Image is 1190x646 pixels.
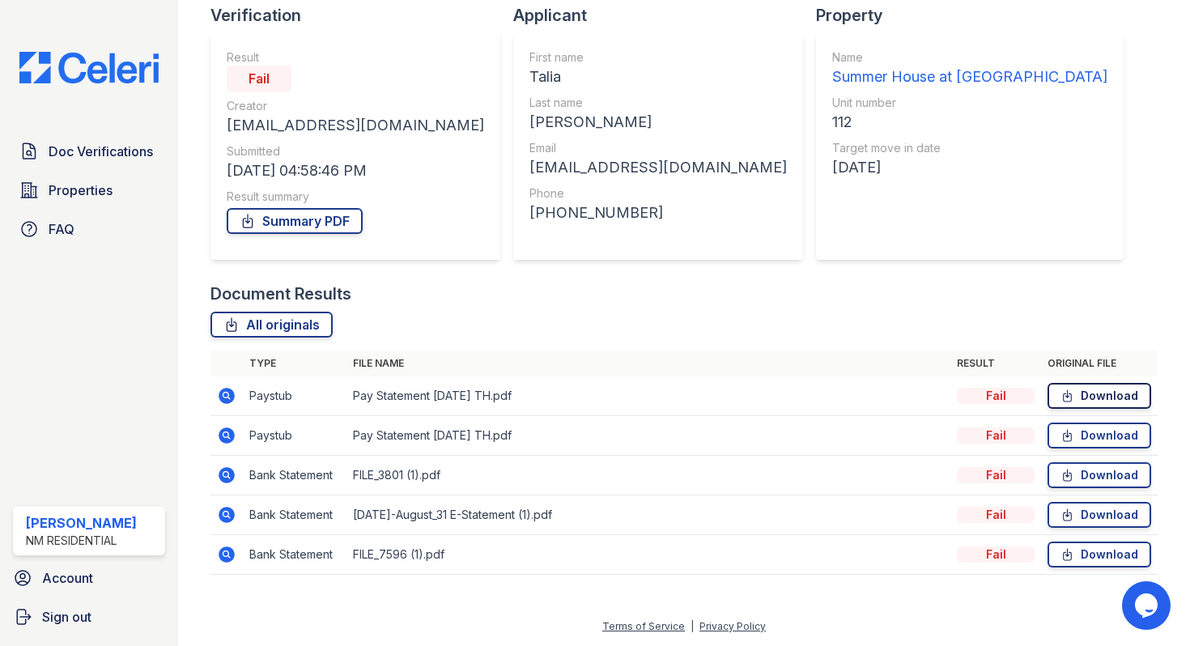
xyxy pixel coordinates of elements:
a: Sign out [6,601,172,633]
a: Account [6,562,172,594]
td: Paystub [243,376,346,416]
div: 112 [832,111,1107,134]
div: Phone [529,185,787,202]
div: | [691,620,694,632]
div: Verification [210,4,513,27]
a: FAQ [13,213,165,245]
th: Result [950,351,1041,376]
div: Fail [957,427,1035,444]
div: [PHONE_NUMBER] [529,202,787,224]
td: Bank Statement [243,495,346,535]
span: Sign out [42,607,91,627]
div: Submitted [227,143,484,159]
span: Properties [49,181,113,200]
div: Summer House at [GEOGRAPHIC_DATA] [832,66,1107,88]
a: Download [1048,502,1151,528]
div: Result [227,49,484,66]
td: FILE_3801 (1).pdf [346,456,950,495]
img: CE_Logo_Blue-a8612792a0a2168367f1c8372b55b34899dd931a85d93a1a3d3e32e68fde9ad4.png [6,52,172,83]
div: [EMAIL_ADDRESS][DOMAIN_NAME] [529,156,787,179]
a: Terms of Service [602,620,685,632]
a: All originals [210,312,333,338]
div: Applicant [513,4,816,27]
th: Original file [1041,351,1158,376]
a: Download [1048,542,1151,567]
div: Name [832,49,1107,66]
div: Property [816,4,1137,27]
div: Last name [529,95,787,111]
a: Privacy Policy [699,620,766,632]
td: Bank Statement [243,456,346,495]
td: Pay Statement [DATE] TH.pdf [346,416,950,456]
a: Name Summer House at [GEOGRAPHIC_DATA] [832,49,1107,88]
div: Fail [957,546,1035,563]
div: [PERSON_NAME] [529,111,787,134]
div: Unit number [832,95,1107,111]
div: Fail [957,388,1035,404]
span: FAQ [49,219,74,239]
td: Bank Statement [243,535,346,575]
div: Email [529,140,787,156]
td: FILE_7596 (1).pdf [346,535,950,575]
div: [PERSON_NAME] [26,513,137,533]
div: Fail [957,507,1035,523]
span: Account [42,568,93,588]
iframe: chat widget [1122,581,1174,630]
a: Doc Verifications [13,135,165,168]
a: Download [1048,462,1151,488]
div: [DATE] [832,156,1107,179]
a: Properties [13,174,165,206]
div: Target move in date [832,140,1107,156]
a: Download [1048,383,1151,409]
div: NM Residential [26,533,137,549]
div: Talia [529,66,787,88]
div: Creator [227,98,484,114]
td: [DATE]-August_31 E-Statement (1).pdf [346,495,950,535]
div: Fail [227,66,291,91]
div: [DATE] 04:58:46 PM [227,159,484,182]
div: First name [529,49,787,66]
div: Document Results [210,283,351,305]
div: [EMAIL_ADDRESS][DOMAIN_NAME] [227,114,484,137]
td: Paystub [243,416,346,456]
td: Pay Statement [DATE] TH.pdf [346,376,950,416]
a: Download [1048,423,1151,448]
span: Doc Verifications [49,142,153,161]
a: Summary PDF [227,208,363,234]
div: Result summary [227,189,484,205]
th: File name [346,351,950,376]
div: Fail [957,467,1035,483]
th: Type [243,351,346,376]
